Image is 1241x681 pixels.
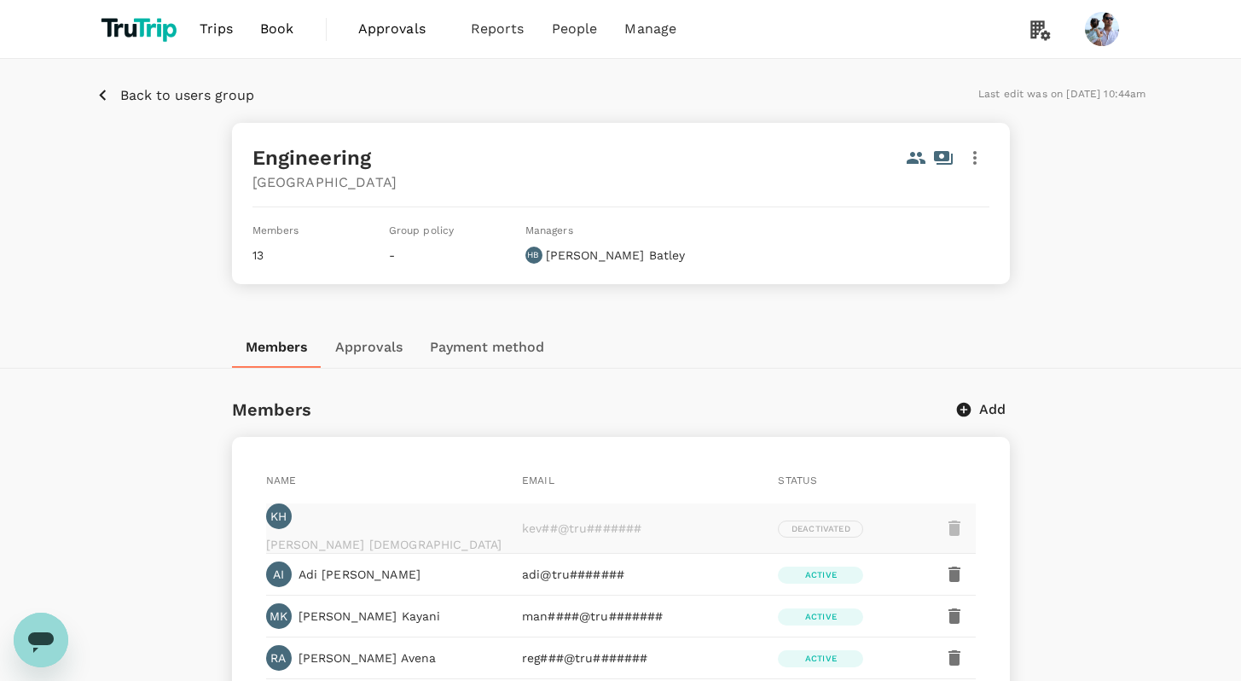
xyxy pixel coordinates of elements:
[299,649,437,666] p: [PERSON_NAME] Avena
[266,503,292,529] div: KH
[266,536,502,553] p: [PERSON_NAME] [DEMOGRAPHIC_DATA]
[525,224,573,236] span: Managers
[778,474,817,486] span: Status
[260,19,294,39] span: Book
[389,247,512,264] p: -
[805,568,837,581] p: Active
[471,19,525,39] span: Reports
[322,327,416,368] button: Approvals
[525,247,542,264] div: HB
[955,399,1010,420] button: Add
[120,85,254,106] p: Back to users group
[252,144,372,172] h5: Engineering
[805,610,837,623] p: Active
[266,603,292,629] div: MK
[624,19,676,39] span: Manage
[522,474,554,486] span: Email
[96,10,187,48] img: TruTrip logo
[232,327,322,368] button: Members
[792,522,850,535] p: Deactivated
[252,224,299,236] span: Members
[266,562,292,587] div: AI
[232,396,312,423] h6: Members
[266,474,297,486] span: Name
[299,608,441,625] p: [PERSON_NAME] Kayani
[978,88,1146,100] span: Last edit was on [DATE] 10:44am
[96,84,254,106] button: Back to users group
[979,399,1006,420] p: Add
[252,172,989,193] p: [GEOGRAPHIC_DATA]
[200,19,233,39] span: Trips
[522,608,758,625] p: man####@tru#######
[416,327,558,368] button: Payment method
[522,566,758,583] p: adi@tru#######
[552,19,598,39] span: People
[805,652,837,665] p: Active
[522,649,758,666] p: reg###@tru#######
[546,247,686,264] p: [PERSON_NAME] Batley
[266,645,292,671] div: RA
[522,520,758,537] p: kev##@tru#######
[299,566,421,583] p: Adi [PERSON_NAME]
[1085,12,1119,46] img: Sani Gouw
[14,613,68,667] iframe: Button to launch messaging window
[358,19,444,39] span: Approvals
[389,224,455,236] span: Group policy
[252,247,375,264] p: 13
